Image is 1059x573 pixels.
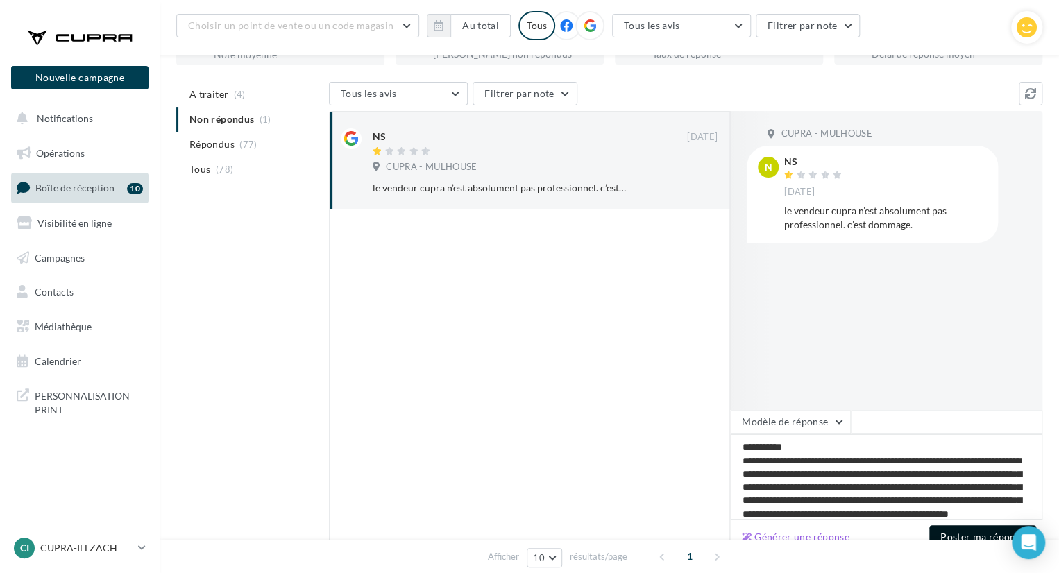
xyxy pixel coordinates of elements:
div: Open Intercom Messenger [1012,526,1045,559]
span: Médiathèque [35,320,92,332]
button: Poster ma réponse [929,525,1036,549]
button: Au total [427,14,511,37]
div: le vendeur cupra n’est absolument pas professionnel. c’est dommage. [373,181,627,195]
a: PERSONNALISATION PRINT [8,381,151,422]
span: Boîte de réception [35,182,115,194]
span: Répondus [189,137,235,151]
span: Choisir un point de vente ou un code magasin [188,19,393,31]
button: Choisir un point de vente ou un code magasin [176,14,419,37]
span: Campagnes [35,251,85,263]
a: Calendrier [8,347,151,376]
span: PERSONNALISATION PRINT [35,386,143,416]
span: Visibilité en ligne [37,217,112,229]
span: Tous les avis [341,87,397,99]
span: 10 [533,552,545,563]
span: Opérations [36,147,85,159]
span: CUPRA - MULHOUSE [781,128,872,140]
span: Calendrier [35,355,81,367]
span: Tous [189,162,210,176]
div: NS [784,157,845,166]
button: Tous les avis [612,14,751,37]
button: 10 [527,548,562,567]
div: 10 [127,183,143,194]
span: (4) [234,89,246,100]
button: Tous les avis [329,82,468,105]
a: Opérations [8,139,151,168]
span: [DATE] [784,186,815,198]
button: Filtrer par note [756,14,861,37]
a: Médiathèque [8,312,151,341]
a: Contacts [8,277,151,307]
button: Nouvelle campagne [11,66,149,89]
span: Contacts [35,286,74,298]
span: (77) [239,139,257,150]
span: (78) [216,164,233,175]
div: le vendeur cupra n’est absolument pas professionnel. c’est dommage. [784,204,987,232]
span: A traiter [189,87,228,101]
span: 1 [679,545,701,567]
button: Filtrer par note [473,82,577,105]
a: Campagnes [8,243,151,273]
div: NS [373,130,386,144]
button: Notifications [8,104,146,133]
button: Générer une réponse [736,529,855,545]
span: [DATE] [687,131,718,144]
span: résultats/page [570,550,627,563]
div: Tous [518,11,555,40]
a: Boîte de réception10 [8,173,151,203]
span: Afficher [488,550,519,563]
p: CUPRA-ILLZACH [40,541,133,555]
a: CI CUPRA-ILLZACH [11,535,149,561]
span: N [765,160,772,174]
button: Au total [450,14,511,37]
a: Visibilité en ligne [8,209,151,238]
span: Notifications [37,112,93,124]
span: Tous les avis [624,19,680,31]
span: CUPRA - MULHOUSE [386,161,477,173]
span: CI [20,541,29,555]
button: Modèle de réponse [730,410,851,434]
